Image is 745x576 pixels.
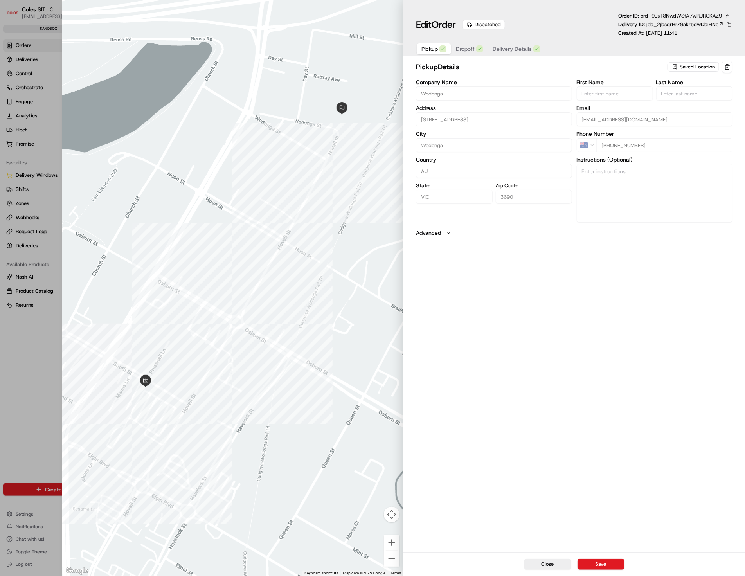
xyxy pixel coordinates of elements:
input: Enter state [416,190,492,204]
input: Enter last name [656,86,732,101]
button: Close [524,559,571,570]
label: Instructions (Optional) [577,157,732,162]
span: ord_9EsT8NwdWSfA7wRURCKAZ9 [641,13,722,19]
span: job_2jbsqrHrZ9akr5dwDbiHNo [646,21,718,28]
span: Saved Location [680,63,715,70]
a: Terms (opens in new tab) [390,571,401,575]
div: 📗 [8,114,14,121]
img: 1736555255976-a54dd68f-1ca7-489b-9aae-adbdc363a1c4 [8,75,22,89]
div: Start new chat [27,75,128,83]
label: Zip Code [496,183,572,188]
input: Enter first name [577,86,653,101]
label: State [416,183,492,188]
button: Zoom out [384,551,399,567]
label: Phone Number [577,131,732,137]
input: 1-13 South St, Wodonga VIC 3690, Australia [416,112,572,126]
h2: pickup Details [416,61,666,72]
button: Map camera controls [384,507,399,522]
span: Order [432,18,456,31]
label: City [416,131,572,137]
button: Keyboard shortcuts [304,571,338,576]
h1: Edit [416,18,456,31]
span: Pylon [78,133,95,139]
span: API Documentation [74,113,126,121]
input: Enter city [416,138,572,152]
p: Order ID: [618,13,722,20]
label: Advanced [416,229,441,237]
input: Enter email [577,112,732,126]
div: Dispatched [462,20,505,29]
a: Open this area in Google Maps (opens a new window) [64,566,90,576]
input: Enter phone number [597,138,732,152]
button: Save [578,559,624,570]
label: Email [577,105,732,111]
label: Address [416,105,572,111]
div: 💻 [66,114,72,121]
span: Knowledge Base [16,113,60,121]
label: Last Name [656,79,732,85]
button: Advanced [416,229,732,237]
a: 📗Knowledge Base [5,110,63,124]
input: Got a question? Start typing here... [20,50,141,59]
a: 💻API Documentation [63,110,129,124]
span: Dropoff [456,45,475,53]
img: Nash [8,8,23,23]
a: job_2jbsqrHrZ9akr5dwDbiHNo [646,21,724,28]
span: Delivery Details [493,45,532,53]
span: Pickup [421,45,438,53]
button: Start new chat [133,77,142,86]
button: Zoom in [384,535,399,551]
img: Google [64,566,90,576]
input: Enter country [416,164,572,178]
label: Country [416,157,572,162]
a: Powered byPylon [55,132,95,139]
input: Enter zip code [496,190,572,204]
span: Map data ©2025 Google [343,571,385,575]
div: We're available if you need us! [27,83,99,89]
button: Saved Location [668,61,720,72]
p: Created At: [618,30,677,37]
div: Delivery ID: [618,21,732,28]
span: [DATE] 11:41 [646,30,677,36]
label: Company Name [416,79,572,85]
p: Welcome 👋 [8,31,142,44]
input: Enter company name [416,86,572,101]
label: First Name [577,79,653,85]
